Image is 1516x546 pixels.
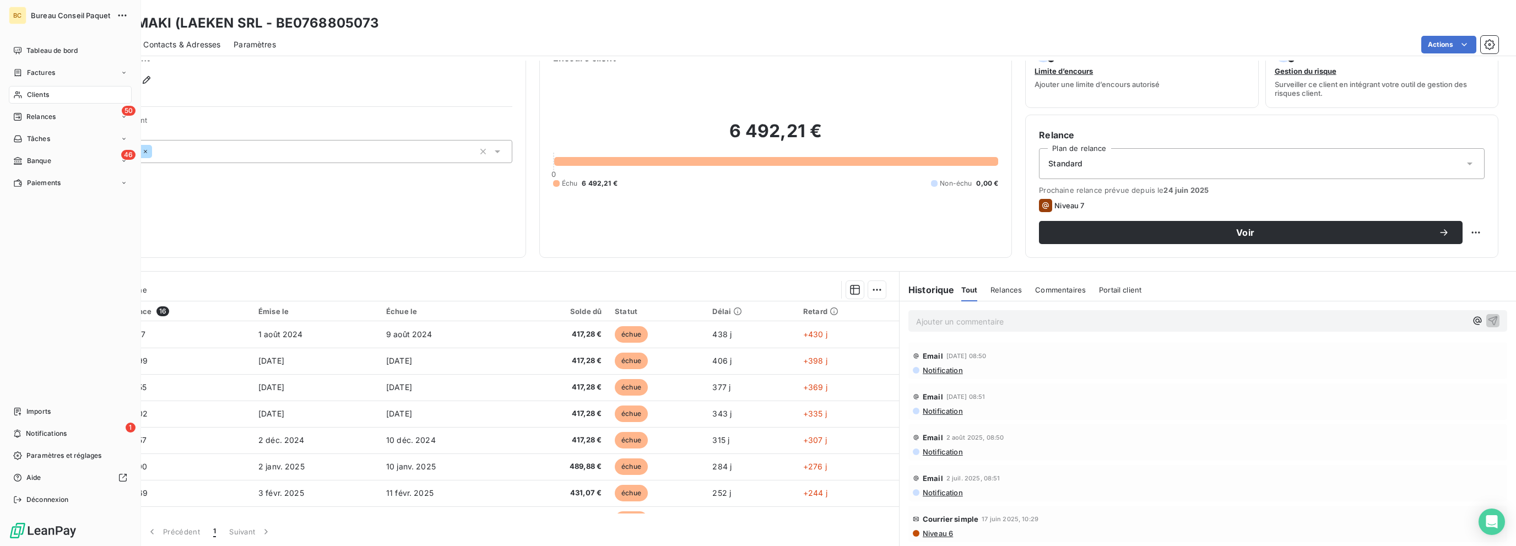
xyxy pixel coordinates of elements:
span: Prochaine relance prévue depuis le [1039,186,1485,194]
span: Paramètres [234,39,276,50]
span: Niveau 6 [922,529,953,538]
span: 0 [551,170,556,179]
button: Voir [1039,221,1463,244]
span: 431,07 € [519,488,602,499]
h6: Relance [1039,128,1485,142]
span: Tableau de bord [26,46,78,56]
span: Notification [922,488,963,497]
span: échue [615,406,648,422]
div: Émise le [258,307,373,316]
span: Tâches [27,134,50,144]
span: Commentaires [1035,285,1086,294]
span: Non-échu [940,179,972,188]
span: Déconnexion [26,495,69,505]
span: Niveau 7 [1054,201,1084,210]
span: Tout [961,285,978,294]
span: [DATE] [386,382,412,392]
span: 1 [213,526,216,537]
button: Suivant [223,520,278,543]
span: [DATE] [258,382,284,392]
span: Email [923,392,943,401]
h3: MAKI MAKI (LAEKEN SRL - BE0768805073 [97,13,379,33]
span: [DATE] [386,356,412,365]
img: Logo LeanPay [9,522,77,539]
span: échue [615,326,648,343]
span: 489,88 € [519,461,602,472]
span: +369 j [803,382,827,392]
span: Paiements [27,178,61,188]
span: 10 déc. 2024 [386,435,436,445]
span: Contacts & Adresses [143,39,220,50]
span: 2 juil. 2025, 08:51 [946,475,1000,482]
span: échue [615,511,648,528]
span: Notifications [26,429,67,439]
span: +430 j [803,329,827,339]
span: Gestion du risque [1275,67,1336,75]
span: Factures [27,68,55,78]
span: Portail client [1099,285,1141,294]
span: Notification [922,447,963,456]
span: +244 j [803,488,827,498]
span: [DATE] 08:51 [946,393,986,400]
span: 46 [121,150,136,160]
span: Surveiller ce client en intégrant votre outil de gestion des risques client. [1275,80,1489,98]
span: Bureau Conseil Paquet [31,11,110,20]
span: Imports [26,407,51,417]
span: 0,00 € [976,179,998,188]
span: Voir [1052,228,1438,237]
span: 284 j [712,462,732,471]
span: échue [615,458,648,475]
span: 417,28 € [519,355,602,366]
div: Référence [114,306,245,316]
div: BC [9,7,26,24]
div: Retard [803,307,892,316]
span: Paramètres et réglages [26,451,101,461]
span: 417,28 € [519,382,602,393]
span: Email [923,433,943,442]
span: Notification [922,366,963,375]
span: échue [615,432,648,448]
div: Statut [615,307,699,316]
span: 438 j [712,329,732,339]
button: Gestion du risqueSurveiller ce client en intégrant votre outil de gestion des risques client. [1265,37,1498,108]
span: Standard [1048,158,1082,169]
span: 17 juin 2025, 10:29 [982,516,1038,522]
span: 315 j [712,435,729,445]
span: 16 [156,306,169,316]
span: [DATE] 08:50 [946,353,987,359]
button: Actions [1421,36,1476,53]
h2: 6 492,21 € [553,120,999,153]
span: 24 juin 2025 [1163,186,1209,194]
span: échue [615,379,648,396]
span: 1 août 2024 [258,329,303,339]
span: 10 janv. 2025 [386,462,436,471]
span: 2 déc. 2024 [258,435,305,445]
span: +307 j [803,435,827,445]
button: Limite d’encoursAjouter une limite d’encours autorisé [1025,37,1258,108]
span: Email [923,352,943,360]
span: Notification [922,407,963,415]
span: 9 août 2024 [386,329,432,339]
span: 406 j [712,356,732,365]
span: [DATE] [386,409,412,418]
span: Clients [27,90,49,100]
span: [DATE] [258,409,284,418]
button: Précédent [140,520,207,543]
span: 417,28 € [519,408,602,419]
span: 2 janv. 2025 [258,462,305,471]
span: échue [615,353,648,369]
span: [DATE] [258,356,284,365]
span: Email [923,474,943,483]
span: 343 j [712,409,732,418]
span: Propriétés Client [89,116,512,131]
span: 3 févr. 2025 [258,488,304,498]
span: Relances [26,112,56,122]
div: Solde dû [519,307,602,316]
span: 417,28 € [519,329,602,340]
h6: Historique [900,283,955,296]
span: 1 [126,423,136,433]
span: 417,28 € [519,435,602,446]
input: Ajouter une valeur [152,147,161,156]
span: Échu [562,179,578,188]
span: 2 août 2025, 08:50 [946,434,1004,441]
